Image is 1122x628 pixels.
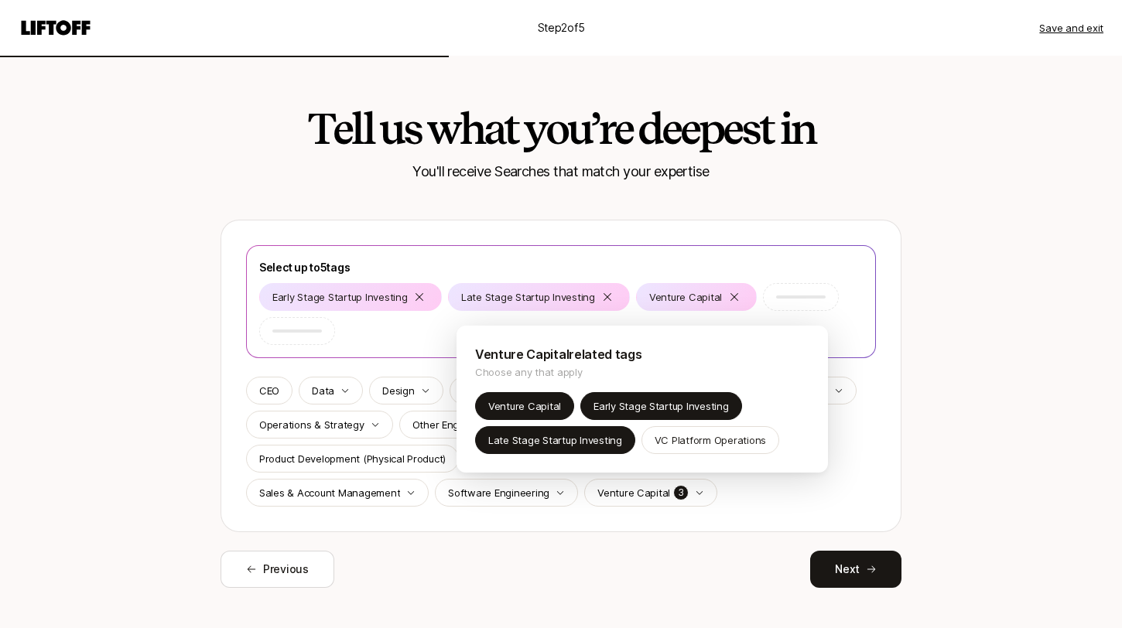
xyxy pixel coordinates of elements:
p: Venture Capital [488,398,561,414]
p: VC Platform Operations [655,432,766,448]
p: Venture Capital related tags [475,344,809,364]
p: Late Stage Startup Investing [488,432,622,448]
p: Choose any that apply [475,364,809,380]
p: Early Stage Startup Investing [593,398,728,414]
